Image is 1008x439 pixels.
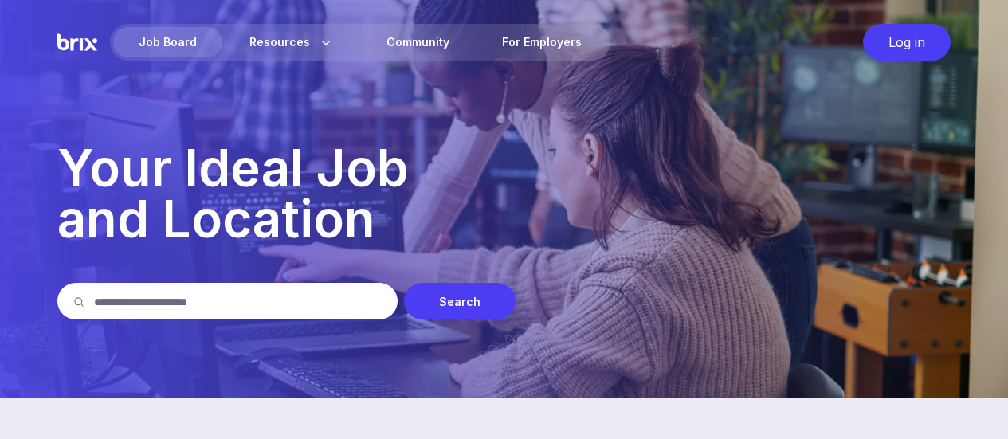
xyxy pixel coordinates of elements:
img: Brix Logo [57,24,97,61]
a: For Employers [477,27,607,57]
a: Log in [855,24,951,61]
div: Job Board [113,27,222,57]
div: Resources [224,27,359,57]
p: Your Ideal Job and Location [57,143,951,245]
div: Log in [863,24,951,61]
a: Community [361,27,475,57]
div: Search [404,283,516,319]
